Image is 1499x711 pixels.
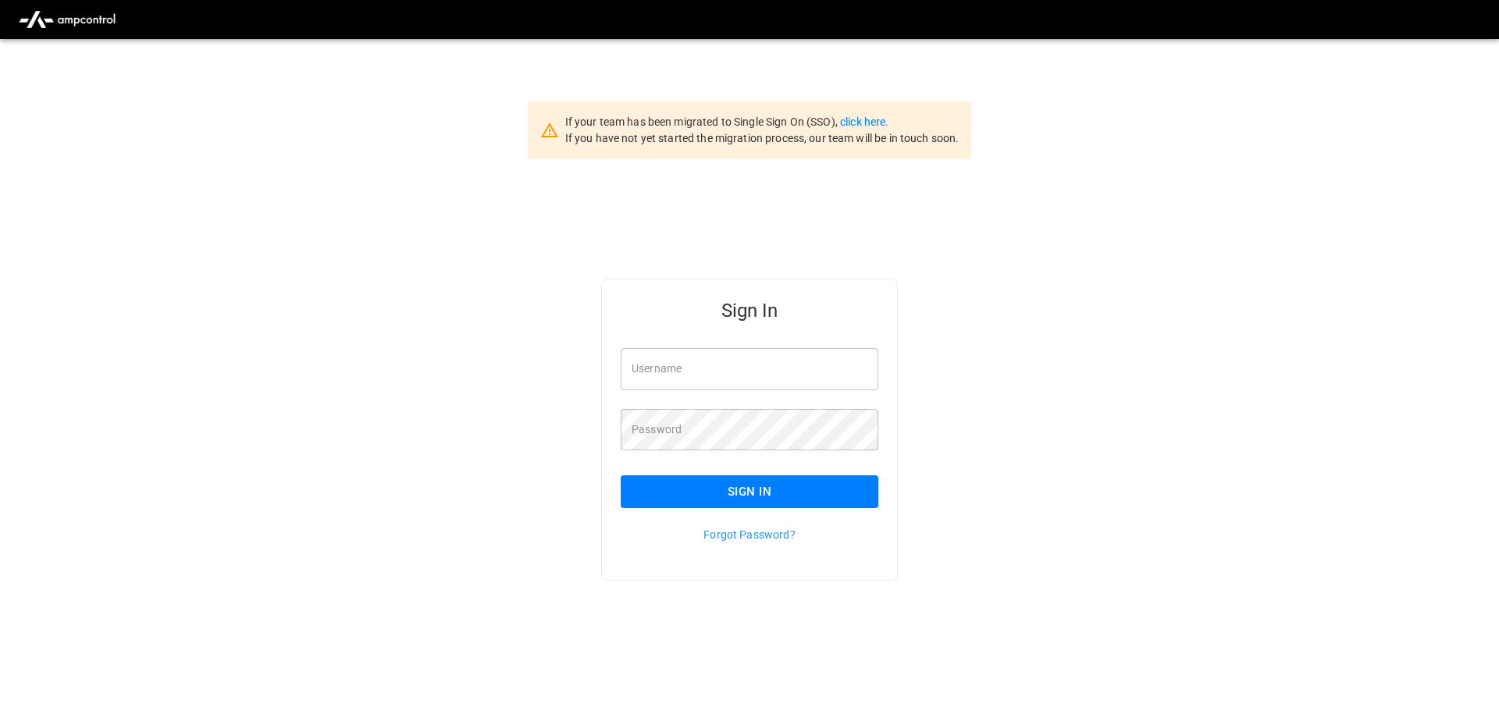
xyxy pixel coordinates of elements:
[621,475,878,508] button: Sign In
[565,116,840,128] span: If your team has been migrated to Single Sign On (SSO),
[621,527,878,542] p: Forgot Password?
[621,298,878,323] h5: Sign In
[840,116,888,128] a: click here.
[565,132,960,144] span: If you have not yet started the migration process, our team will be in touch soon.
[12,5,122,34] img: ampcontrol.io logo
